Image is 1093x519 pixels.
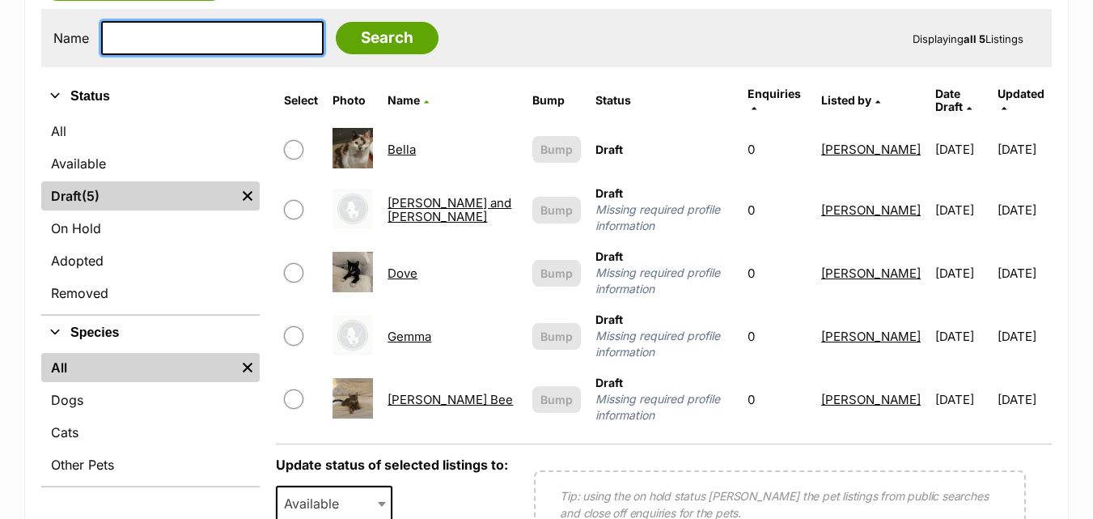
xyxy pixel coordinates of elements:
[41,279,260,308] a: Removed
[532,197,581,223] button: Bump
[41,418,260,447] a: Cats
[526,81,587,120] th: Bump
[326,81,379,120] th: Photo
[41,214,260,243] a: On Hold
[595,391,733,423] span: Missing required profile information
[741,368,813,430] td: 0
[964,32,985,45] strong: all 5
[595,328,733,360] span: Missing required profile information
[277,492,355,515] span: Available
[53,31,89,45] label: Name
[41,117,260,146] a: All
[821,93,871,107] span: Listed by
[41,350,260,486] div: Species
[388,195,511,224] a: [PERSON_NAME] and [PERSON_NAME]
[532,136,581,163] button: Bump
[333,315,373,355] img: Gemma
[595,202,733,234] span: Missing required profile information
[595,186,623,200] span: Draft
[935,87,963,113] span: translation missing: en.admin.listings.index.attributes.date_draft
[929,305,996,367] td: [DATE]
[748,87,801,100] span: translation missing: en.admin.listings.index.attributes.enquiries
[41,181,235,211] a: Draft
[595,143,623,156] span: Draft
[929,368,996,430] td: [DATE]
[821,202,921,218] a: [PERSON_NAME]
[41,149,260,178] a: Available
[532,323,581,350] button: Bump
[41,86,260,107] button: Status
[741,242,813,304] td: 0
[935,87,972,113] a: Date Draft
[595,376,623,389] span: Draft
[388,93,429,107] a: Name
[741,305,813,367] td: 0
[333,189,373,229] img: Bobby and Bonny
[998,179,1050,240] td: [DATE]
[388,142,416,157] a: Bella
[929,242,996,304] td: [DATE]
[929,179,996,240] td: [DATE]
[336,22,438,54] input: Search
[540,202,573,219] span: Bump
[913,32,1023,45] span: Displaying Listings
[998,242,1050,304] td: [DATE]
[589,81,739,120] th: Status
[741,121,813,177] td: 0
[998,368,1050,430] td: [DATE]
[41,113,260,314] div: Status
[235,181,260,211] a: Remove filter
[821,93,880,107] a: Listed by
[595,249,623,263] span: Draft
[998,121,1050,177] td: [DATE]
[277,81,324,120] th: Select
[741,179,813,240] td: 0
[540,141,573,158] span: Bump
[540,328,573,345] span: Bump
[532,260,581,287] button: Bump
[540,391,573,408] span: Bump
[41,353,235,382] a: All
[595,313,623,326] span: Draft
[333,128,373,168] img: Bella
[41,246,260,275] a: Adopted
[41,385,260,415] a: Dogs
[821,392,921,407] a: [PERSON_NAME]
[821,329,921,344] a: [PERSON_NAME]
[929,121,996,177] td: [DATE]
[998,87,1044,100] span: Updated
[388,392,513,407] a: [PERSON_NAME] Bee
[748,87,801,113] a: Enquiries
[998,87,1044,113] a: Updated
[821,266,921,281] a: [PERSON_NAME]
[235,353,260,382] a: Remove filter
[388,266,417,281] a: Dove
[540,265,573,282] span: Bump
[388,93,420,107] span: Name
[41,322,260,343] button: Species
[532,386,581,413] button: Bump
[41,450,260,479] a: Other Pets
[595,265,733,297] span: Missing required profile information
[998,305,1050,367] td: [DATE]
[82,186,100,206] span: (5)
[821,142,921,157] a: [PERSON_NAME]
[276,457,508,473] label: Update status of selected listings to:
[388,329,431,344] a: Gemma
